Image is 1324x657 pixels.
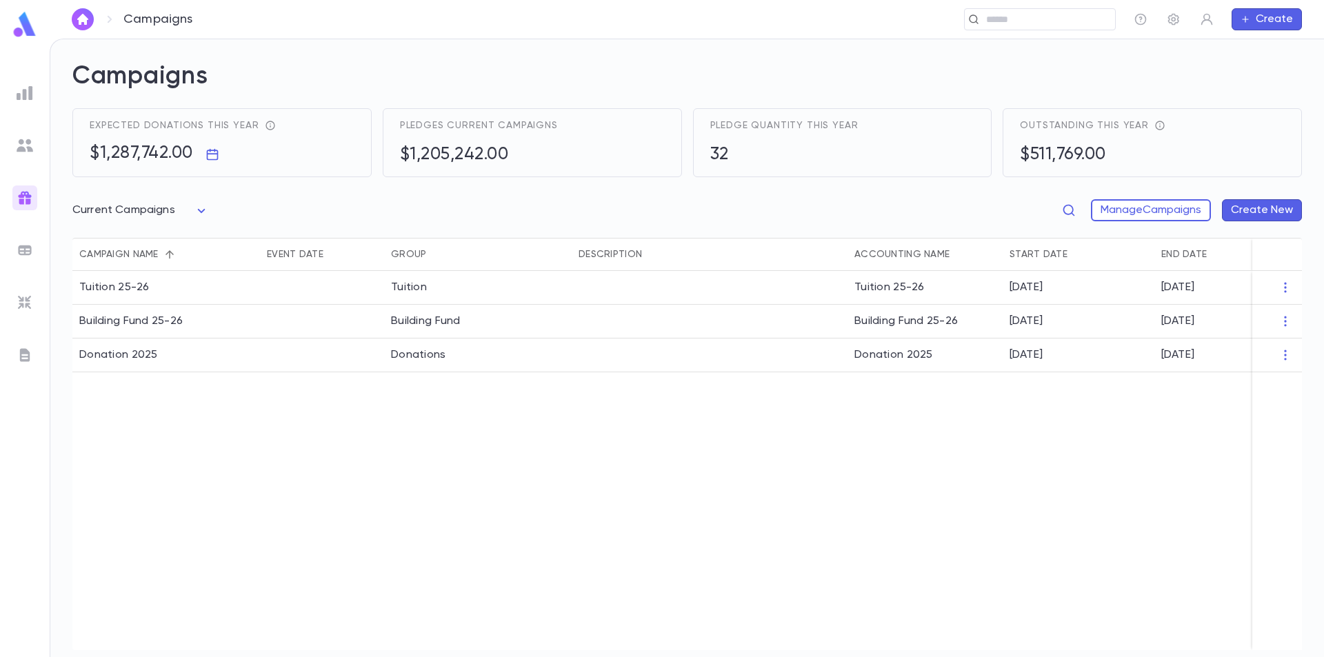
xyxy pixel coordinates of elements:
img: home_white.a664292cf8c1dea59945f0da9f25487c.svg [74,14,91,25]
button: Sort [323,243,345,265]
button: Create [1232,8,1302,30]
img: batches_grey.339ca447c9d9533ef1741baa751efc33.svg [17,242,33,259]
div: Tuition [391,281,427,294]
div: Start Date [1010,238,1067,271]
img: imports_grey.530a8a0e642e233f2baf0ef88e8c9fcb.svg [17,294,33,311]
div: Donation 2025 [79,348,158,362]
div: End Date [1154,238,1306,271]
div: Group [384,238,572,271]
div: Description [579,238,642,271]
div: Building Fund [391,314,461,328]
h5: $1,287,742.00 [90,143,193,164]
button: Sort [159,243,181,265]
div: Event Date [260,238,384,271]
h2: Campaigns [72,61,1302,108]
div: Start Date [1003,238,1154,271]
div: Event Date [267,238,323,271]
p: [DATE] [1161,314,1194,328]
div: Group [391,238,426,271]
span: Outstanding this year [1020,120,1149,131]
div: Tuition 25-26 [79,281,150,294]
h5: $1,205,242.00 [400,145,509,165]
div: Accounting Name [854,238,950,271]
img: campaigns_gradient.17ab1fa96dd0f67c2e976ce0b3818124.svg [17,190,33,206]
div: Donation 2025 [847,338,1003,372]
p: [DATE] [1010,314,1043,328]
div: Accounting Name [847,238,1003,271]
p: Campaigns [123,12,193,27]
img: reports_grey.c525e4749d1bce6a11f5fe2a8de1b229.svg [17,85,33,101]
div: Building Fund 25-26 [79,314,183,328]
div: reflects total pledges + recurring donations expected throughout the year [259,120,276,131]
div: End Date [1161,238,1207,271]
div: Donations [391,348,446,362]
p: [DATE] [1161,281,1194,294]
div: Current Campaigns [72,197,210,224]
img: logo [11,11,39,38]
div: total receivables - total income [1149,120,1165,131]
button: Sort [1207,243,1229,265]
span: Current Campaigns [72,205,175,216]
div: Description [572,238,847,271]
span: Expected donations this year [90,120,259,131]
span: Pledge quantity this year [710,120,859,131]
button: Sort [426,243,448,265]
button: ManageCampaigns [1091,199,1211,221]
button: Sort [950,243,972,265]
button: Sort [642,243,664,265]
img: students_grey.60c7aba0da46da39d6d829b817ac14fc.svg [17,137,33,154]
div: Campaign name [79,238,159,271]
button: Create New [1222,199,1302,221]
h5: $511,769.00 [1020,145,1106,165]
img: letters_grey.7941b92b52307dd3b8a917253454ce1c.svg [17,347,33,363]
h5: 32 [710,145,729,165]
span: Pledges current campaigns [400,120,558,131]
p: [DATE] [1161,348,1194,362]
button: Sort [1067,243,1090,265]
p: [DATE] [1010,281,1043,294]
div: Tuition 25-26 [847,271,1003,305]
div: Campaign name [72,238,260,271]
div: Building Fund 25-26 [847,305,1003,338]
p: [DATE] [1010,348,1043,362]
